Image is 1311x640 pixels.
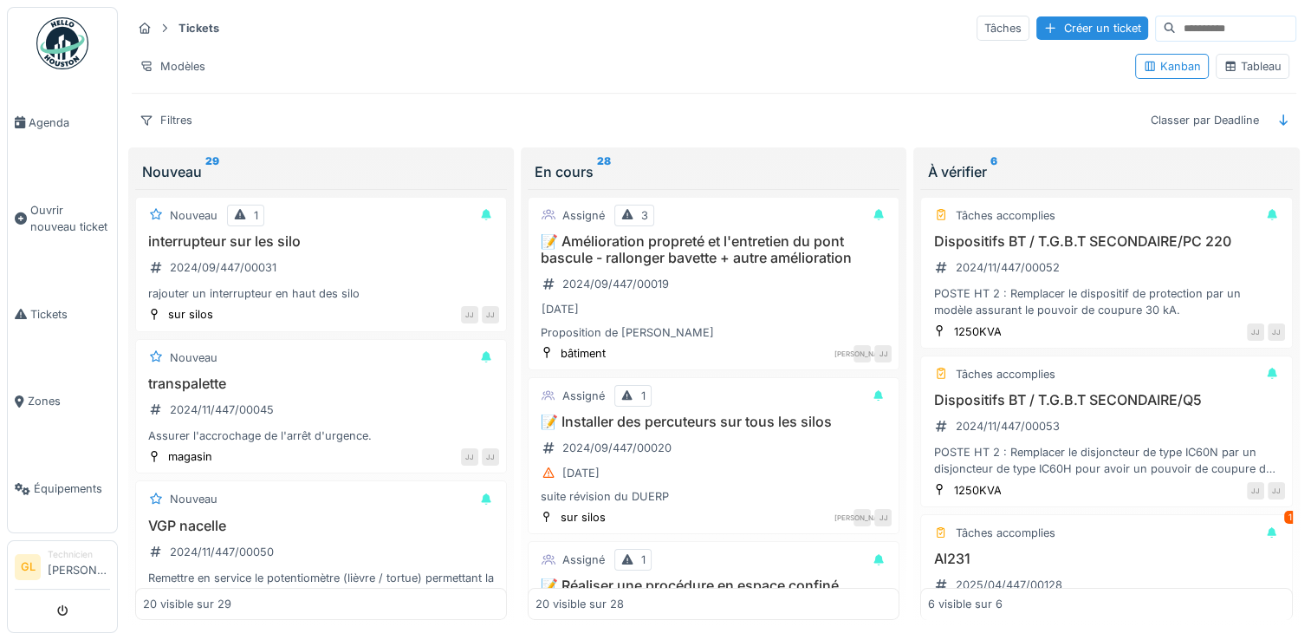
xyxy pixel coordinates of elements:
[561,345,606,362] div: bâtiment
[535,161,892,182] div: En cours
[172,20,226,36] strong: Tickets
[853,345,871,362] div: [PERSON_NAME]
[1268,323,1285,341] div: JJ
[170,259,276,276] div: 2024/09/447/00031
[34,480,110,497] span: Équipements
[8,79,117,167] a: Agenda
[254,207,258,224] div: 1
[29,114,110,131] span: Agenda
[928,392,1284,408] h3: Dispositifs BT / T.G.B.T SECONDAIRE/Q5
[562,440,672,456] div: 2024/09/447/00020
[132,54,213,79] div: Modèles
[132,108,200,133] div: Filtres
[461,306,478,323] div: JJ
[170,402,274,418] div: 2024/11/447/00045
[535,233,892,266] h3: 📝 Amélioration propreté et l'entretien du pont bascule - rallonger bavette + autre amélioration
[562,207,605,224] div: Assigné
[8,445,117,532] a: Équipements
[15,554,41,580] li: GL
[953,323,1001,340] div: 1250KVA
[955,577,1061,593] div: 2025/04/447/00128
[562,388,605,404] div: Assigné
[8,167,117,271] a: Ouvrir nouveau ticket
[142,161,500,182] div: Nouveau
[928,551,1284,567] h3: Al231
[562,276,669,292] div: 2024/09/447/00019
[482,448,499,466] div: JJ
[168,306,213,323] div: sur silos
[597,161,611,182] sup: 28
[977,16,1029,41] div: Tâches
[30,306,110,323] span: Tickets
[928,285,1284,318] div: POSTE HT 2 : Remplacer le dispositif de protection par un modèle assurant le pouvoir de coupure 3...
[28,393,110,409] span: Zones
[1036,16,1148,40] div: Créer un ticket
[542,301,579,317] div: [DATE]
[15,548,110,590] a: GL Technicien[PERSON_NAME]
[955,525,1055,541] div: Tâches accomplies
[48,548,110,585] li: [PERSON_NAME]
[143,428,499,444] div: Assurer l'accrochage de l'arrêt d'urgence.
[48,548,110,561] div: Technicien
[170,349,217,366] div: Nouveau
[928,596,1003,612] div: 6 visible sur 6
[535,596,624,612] div: 20 visible sur 28
[1284,511,1296,524] div: 1
[990,161,996,182] sup: 6
[8,271,117,358] a: Tickets
[562,552,605,568] div: Assigné
[928,444,1284,477] div: POSTE HT 2 : Remplacer le disjoncteur de type IC60N par un disjoncteur de type IC60H pour avoir u...
[535,488,892,505] div: suite révision du DUERP
[170,207,217,224] div: Nouveau
[170,544,274,560] div: 2024/11/447/00050
[1143,58,1201,75] div: Kanban
[562,465,600,481] div: [DATE]
[955,207,1055,224] div: Tâches accomplies
[461,448,478,466] div: JJ
[30,202,110,235] span: Ouvrir nouveau ticket
[143,285,499,302] div: rajouter un interrupteur en haut des silo
[168,448,212,465] div: magasin
[955,366,1055,382] div: Tâches accomplies
[1247,323,1264,341] div: JJ
[874,509,892,526] div: JJ
[953,482,1001,499] div: 1250KVA
[8,358,117,446] a: Zones
[928,233,1284,250] h3: Dispositifs BT / T.G.B.T SECONDAIRE/PC 220
[482,306,499,323] div: JJ
[641,388,646,404] div: 1
[143,518,499,534] h3: VGP nacelle
[853,509,871,526] div: [PERSON_NAME]
[1268,482,1285,500] div: JJ
[1223,58,1282,75] div: Tableau
[36,17,88,69] img: Badge_color-CXgf-gQk.svg
[535,414,892,430] h3: 📝 Installer des percuteurs sur tous les silos
[927,161,1285,182] div: À vérifier
[641,552,646,568] div: 1
[1143,108,1267,133] div: Classer par Deadline
[205,161,219,182] sup: 29
[143,376,499,392] h3: transpalette
[561,509,606,526] div: sur silos
[535,324,892,341] div: Proposition de [PERSON_NAME]
[641,207,648,224] div: 3
[955,259,1059,276] div: 2024/11/447/00052
[874,345,892,362] div: JJ
[1247,482,1264,500] div: JJ
[535,578,892,594] h3: 📝 Réaliser une procédure en espace confiné
[170,491,217,507] div: Nouveau
[143,233,499,250] h3: interrupteur sur les silo
[143,570,499,603] div: Remettre en service le potentiomètre (lièvre / tortue) permettant la vitesse de montée/descente s...
[955,418,1059,434] div: 2024/11/447/00053
[143,596,231,612] div: 20 visible sur 29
